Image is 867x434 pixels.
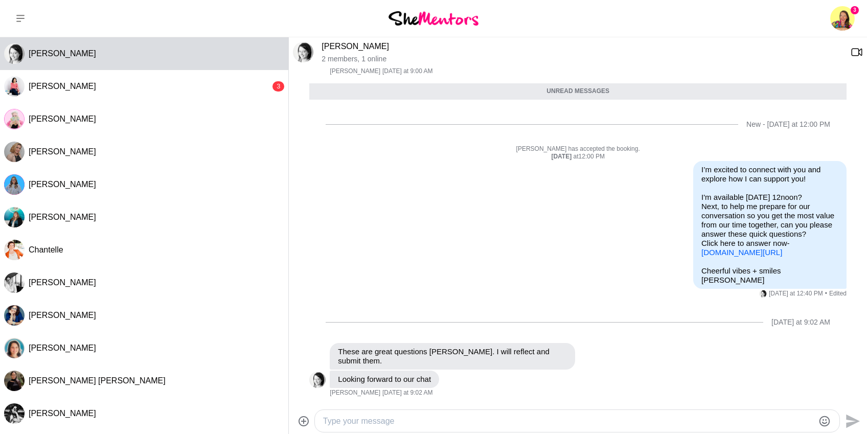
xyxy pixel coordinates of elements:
span: Chantelle [29,245,63,254]
strong: [DATE] [551,153,573,160]
span: [PERSON_NAME] [29,311,96,319]
img: J [4,76,25,97]
img: L [4,338,25,358]
span: Edited [825,290,847,298]
span: [PERSON_NAME] [29,147,96,156]
div: Evelyn Lopez Delon [4,371,25,391]
div: at 12:00 PM [309,153,847,161]
img: M [4,142,25,162]
div: New - [DATE] at 12:00 PM [746,120,830,129]
img: E [4,207,25,227]
time: 2025-09-28T23:00:34.269Z [382,67,432,76]
span: 3 [851,6,859,14]
img: A [4,403,25,424]
div: Kara Tieman [759,290,767,298]
p: These are great questions [PERSON_NAME]. I will reflect and submit them. [338,347,567,366]
img: E [4,109,25,129]
div: Lily Rudolph [4,338,25,358]
span: [PERSON_NAME] [29,344,96,352]
div: Kara Tieman [309,372,326,388]
span: [PERSON_NAME] [29,180,96,189]
img: C [4,240,25,260]
time: 2025-09-29T23:02:18.785Z [382,389,432,397]
p: Looking forward to our chat [338,375,431,384]
img: Roslyn Thompson [830,6,855,31]
div: 3 [272,81,284,92]
a: [PERSON_NAME] [322,42,389,51]
span: [PERSON_NAME] [PERSON_NAME] [29,376,166,385]
div: Emily Fogg [4,207,25,227]
div: Mona Swarup [4,174,25,195]
div: Chantelle [4,240,25,260]
span: [PERSON_NAME] [29,115,96,123]
img: K [293,42,313,62]
span: [PERSON_NAME] [29,49,96,58]
button: Send [840,409,863,432]
time: 2025-09-29T02:40:31.454Z [769,290,823,298]
img: S [4,272,25,293]
span: [PERSON_NAME] [330,389,380,397]
img: She Mentors Logo [389,11,478,25]
div: Unread messages [309,83,847,100]
img: K [759,290,767,298]
img: M [4,174,25,195]
img: K [309,372,326,388]
img: A [4,305,25,326]
p: I’m excited to connect with you and explore how I can support you! [701,165,838,184]
span: [PERSON_NAME] [29,278,96,287]
span: [PERSON_NAME] [29,213,96,221]
div: Sarah Cassells [4,272,25,293]
div: Amelia Theodorakis [4,403,25,424]
p: Cheerful vibes + smiles [PERSON_NAME] [701,266,838,285]
span: [PERSON_NAME] [330,67,380,76]
div: Jolynne Rydz [4,76,25,97]
a: Roslyn Thompson3 [830,6,855,31]
img: K [4,43,25,64]
span: [PERSON_NAME] [29,409,96,418]
p: [PERSON_NAME] has accepted the booking. [309,145,847,153]
span: [PERSON_NAME] [29,82,96,90]
div: Kara Tieman [4,43,25,64]
div: Eloise Tomkins [4,109,25,129]
div: Kara Tieman [293,42,313,62]
div: [DATE] at 9:02 AM [771,318,830,327]
div: Amanda Ewin [4,305,25,326]
p: I'm available [DATE] 12noon? Next, to help me prepare for our conversation so you get the most va... [701,193,838,257]
textarea: Type your message [323,415,814,427]
a: [DOMAIN_NAME][URL] [701,248,782,257]
img: E [4,371,25,391]
div: Madison Hamelers [4,142,25,162]
p: 2 members , 1 online [322,55,842,63]
button: Emoji picker [818,415,831,427]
